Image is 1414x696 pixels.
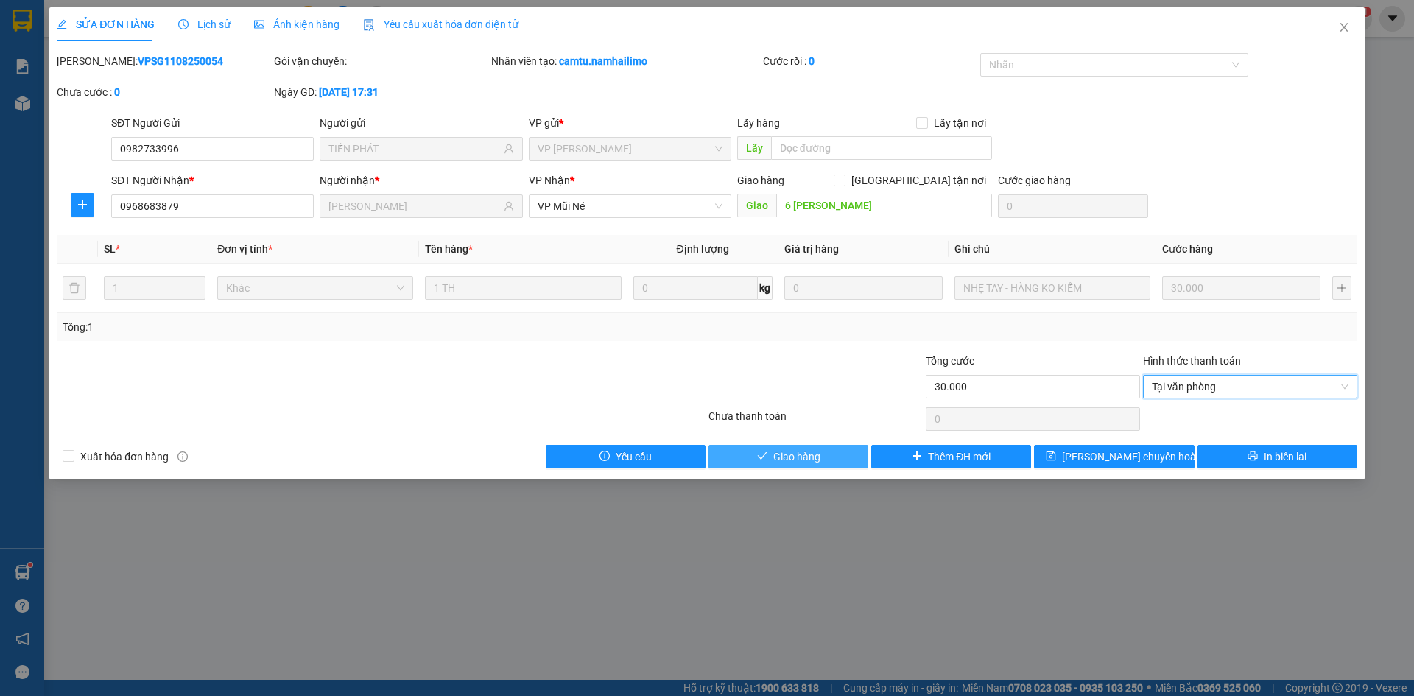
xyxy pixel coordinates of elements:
span: Giao hàng [737,175,784,186]
input: 0 [784,276,943,300]
div: SĐT Người Gửi [111,115,314,131]
input: Dọc đường [771,136,992,160]
span: Tên hàng [425,243,473,255]
div: Nhân viên tạo: [491,53,760,69]
span: In biên lai [1264,449,1306,465]
div: Ngày GD: [274,84,488,100]
span: Thêm ĐH mới [928,449,991,465]
span: Khác [226,277,404,299]
span: Giá trị hàng [784,243,839,255]
span: [GEOGRAPHIC_DATA] tận nơi [845,172,992,189]
span: Cước hàng [1162,243,1213,255]
div: [PERSON_NAME]: [57,53,271,69]
div: Chưa cước : [57,84,271,100]
span: Tại văn phòng [1152,376,1348,398]
button: plus [1332,276,1351,300]
div: Người gửi [320,115,522,131]
b: camtu.namhailimo [559,55,647,67]
div: SĐT Người Nhận [111,172,314,189]
div: Người nhận [320,172,522,189]
b: VPSG1108250054 [138,55,223,67]
span: Ảnh kiện hàng [254,18,340,30]
span: Giao hàng [773,449,820,465]
div: VP gửi [529,115,731,131]
span: printer [1248,451,1258,463]
button: delete [63,276,86,300]
button: plus [71,193,94,217]
span: Lấy [737,136,771,160]
input: Tên người nhận [328,198,500,214]
div: Chưa thanh toán [707,408,924,434]
button: save[PERSON_NAME] chuyển hoàn [1034,445,1194,468]
input: 0 [1162,276,1320,300]
span: edit [57,19,67,29]
div: Gói vận chuyển: [274,53,488,69]
span: Lịch sử [178,18,231,30]
span: close [1338,21,1350,33]
input: Ghi Chú [954,276,1150,300]
span: picture [254,19,264,29]
button: checkGiao hàng [708,445,868,468]
label: Cước giao hàng [998,175,1071,186]
th: Ghi chú [949,235,1156,264]
span: save [1046,451,1056,463]
span: plus [912,451,922,463]
span: user [504,144,514,154]
span: VP Mũi Né [538,195,722,217]
span: Yêu cầu xuất hóa đơn điện tử [363,18,518,30]
div: Cước rồi : [763,53,977,69]
span: check [757,451,767,463]
button: printerIn biên lai [1197,445,1357,468]
img: icon [363,19,375,31]
span: Đơn vị tính [217,243,272,255]
span: VP Nhận [529,175,570,186]
b: 0 [114,86,120,98]
span: SỬA ĐƠN HÀNG [57,18,155,30]
input: Cước giao hàng [998,194,1148,218]
span: user [504,201,514,211]
b: 0 [809,55,815,67]
span: VP Phạm Ngũ Lão [538,138,722,160]
span: Tổng cước [926,355,974,367]
span: Xuất hóa đơn hàng [74,449,175,465]
span: info-circle [177,451,188,462]
span: clock-circle [178,19,189,29]
div: Tổng: 1 [63,319,546,335]
span: Định lượng [677,243,729,255]
input: VD: Bàn, Ghế [425,276,621,300]
button: plusThêm ĐH mới [871,445,1031,468]
span: Lấy tận nơi [928,115,992,131]
span: Lấy hàng [737,117,780,129]
button: Close [1323,7,1365,49]
span: kg [758,276,773,300]
span: [PERSON_NAME] chuyển hoàn [1062,449,1202,465]
span: exclamation-circle [599,451,610,463]
span: Giao [737,194,776,217]
input: Dọc đường [776,194,992,217]
input: Tên người gửi [328,141,500,157]
span: plus [71,199,94,211]
b: [DATE] 17:31 [319,86,379,98]
span: Yêu cầu [616,449,652,465]
label: Hình thức thanh toán [1143,355,1241,367]
span: SL [104,243,116,255]
button: exclamation-circleYêu cầu [546,445,706,468]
